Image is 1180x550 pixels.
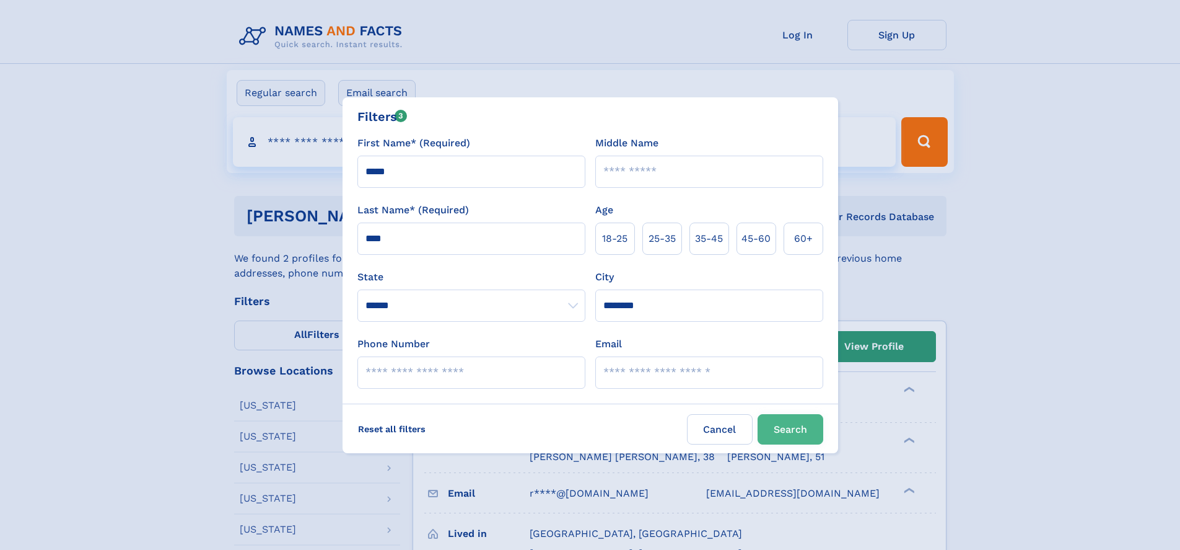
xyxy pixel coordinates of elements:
[357,337,430,352] label: Phone Number
[741,231,771,246] span: 45‑60
[357,107,408,126] div: Filters
[649,231,676,246] span: 25‑35
[595,203,613,218] label: Age
[350,414,434,444] label: Reset all filters
[357,270,585,285] label: State
[595,337,622,352] label: Email
[758,414,823,445] button: Search
[595,136,658,151] label: Middle Name
[687,414,753,445] label: Cancel
[794,231,813,246] span: 60+
[695,231,723,246] span: 35‑45
[357,136,470,151] label: First Name* (Required)
[595,270,614,285] label: City
[357,203,469,218] label: Last Name* (Required)
[602,231,627,246] span: 18‑25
